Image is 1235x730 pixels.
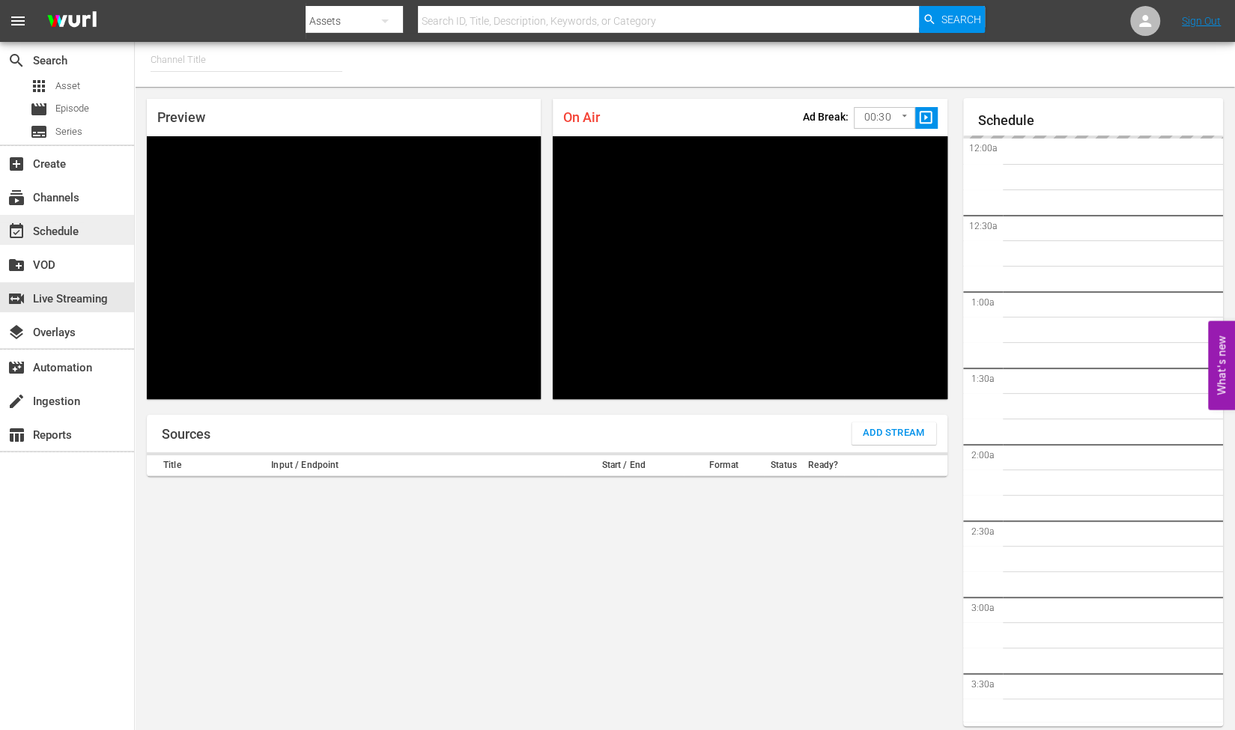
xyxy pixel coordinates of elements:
[36,4,108,39] img: ans4CAIJ8jUAAAAAAAAAAAAAAAAAAAAAAAAgQb4GAAAAAAAAAAAAAAAAAAAAAAAAJMjXAAAAAAAAAAAAAAAAAAAAAAAAgAT5G...
[852,422,936,445] button: Add Stream
[7,290,25,308] span: Live Streaming
[55,124,82,139] span: Series
[7,426,25,444] span: Reports
[564,455,684,476] th: Start / End
[267,455,563,476] th: Input / Endpoint
[162,427,210,442] h1: Sources
[553,136,947,399] div: Video Player
[55,79,80,94] span: Asset
[30,100,48,118] span: Episode
[863,425,925,442] span: Add Stream
[157,109,205,125] span: Preview
[7,323,25,341] span: Overlays
[563,109,600,125] span: On Air
[764,455,804,476] th: Status
[7,359,25,377] span: Automation
[854,103,915,132] div: 00:30
[684,455,764,476] th: Format
[7,222,25,240] span: Schedule
[7,52,25,70] span: Search
[147,455,267,476] th: Title
[30,77,48,95] span: Asset
[147,136,541,399] div: Video Player
[7,155,25,173] span: Create
[803,111,849,123] p: Ad Break:
[9,12,27,30] span: menu
[978,113,1224,128] h1: Schedule
[919,6,985,33] button: Search
[55,101,89,116] span: Episode
[30,123,48,141] span: Series
[917,109,935,127] span: slideshow_sharp
[1208,320,1235,410] button: Open Feedback Widget
[7,392,25,410] span: Ingestion
[7,256,25,274] span: VOD
[941,6,980,33] span: Search
[1182,15,1221,27] a: Sign Out
[7,189,25,207] span: Channels
[804,455,843,476] th: Ready?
